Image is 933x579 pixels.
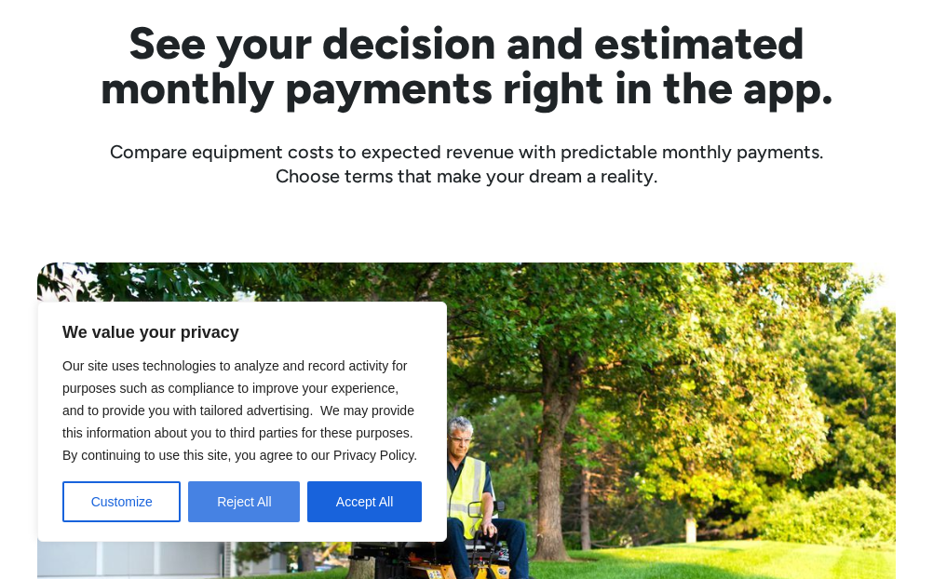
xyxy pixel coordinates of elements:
[62,321,422,343] p: We value your privacy
[188,481,300,522] button: Reject All
[307,481,422,522] button: Accept All
[37,302,447,542] div: We value your privacy
[37,20,896,110] h2: See your decision and estimated monthly payments right in the app.
[37,140,896,188] div: Compare equipment costs to expected revenue with predictable monthly payments. Choose terms that ...
[62,481,181,522] button: Customize
[62,358,417,463] span: Our site uses technologies to analyze and record activity for purposes such as compliance to impr...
